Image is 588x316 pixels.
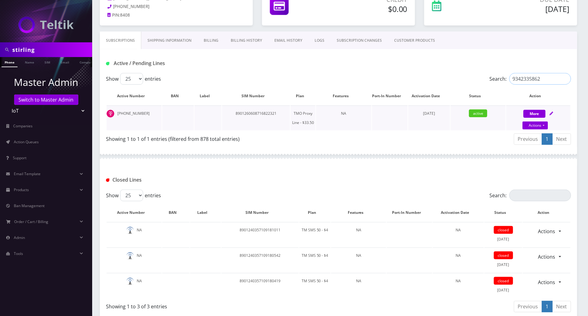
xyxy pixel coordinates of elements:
a: Billing [198,32,225,49]
div: Showing 1 to 1 of 1 entries (filtered from 878 total entries) [106,133,334,143]
td: 8901260608716822321 [222,106,290,130]
td: TMO Proxy Line - $33.50 [291,106,316,130]
th: Features: activate to sort column ascending [316,87,371,105]
span: Tools [14,251,23,256]
span: [DATE] [423,111,435,116]
th: Action: activate to sort column ascending [506,87,570,105]
input: Search in Company [12,44,91,56]
span: 8408 [120,12,130,18]
h1: Active / Pending Lines [106,60,255,66]
a: EMAIL HISTORY [268,32,308,49]
a: 1 [542,133,553,145]
img: t_img.png [107,110,114,118]
td: 8901240357109181011 [221,222,299,247]
td: [PHONE_NUMBER] [107,106,162,130]
img: default.png [126,227,134,234]
th: Activation Date: activate to sort column ascending [408,87,450,105]
th: Active Number: activate to sort column descending [107,204,162,222]
span: Order / Cart / Billing [14,219,49,224]
label: Show entries [106,190,161,201]
a: Email [57,57,72,67]
span: active [469,110,487,117]
th: Active Number: activate to sort column ascending [107,87,162,105]
a: Actions [534,276,559,288]
a: SUBSCRIPTION CHANGES [331,32,388,49]
th: Status: activate to sort column ascending [451,87,506,105]
span: closed [494,252,513,259]
label: Search: [490,190,571,201]
th: Status: activate to sort column ascending [484,204,522,222]
a: Phone [2,57,18,67]
span: closed [494,226,513,234]
input: Search: [509,73,571,85]
h5: [DATE] [481,4,570,13]
td: NA [107,273,162,298]
img: IoT [18,17,74,33]
a: 1 [542,301,553,312]
td: NA [316,106,371,130]
th: Plan: activate to sort column ascending [291,87,316,105]
th: Label: activate to sort column ascending [194,87,221,105]
td: NA [331,222,386,247]
th: Label: activate to sort column ascending [190,204,221,222]
a: Subscriptions [100,32,141,49]
a: Billing History [225,32,268,49]
a: CUSTOMER PRODUCTS [388,32,441,49]
img: default.png [126,278,134,285]
span: Email Template [14,171,41,176]
label: Show entries [106,73,161,85]
span: Action Queues [14,139,39,145]
a: Next [552,133,571,145]
span: [PHONE_NUMBER] [113,4,150,9]
button: More [523,110,546,118]
select: Showentries [120,190,143,201]
td: 8901240357109180419 [221,273,299,298]
th: SIM Number: activate to sort column ascending [221,204,299,222]
span: Companies [14,123,33,129]
a: PIN: [108,12,120,18]
td: [DATE] [484,222,522,247]
a: Actions [534,251,559,263]
span: Products [14,187,29,192]
span: Ban Management [14,203,45,208]
span: NA [456,253,461,258]
a: Previous [514,301,542,312]
div: Showing 1 to 3 of 3 entries [106,300,334,310]
td: [DATE] [484,273,522,298]
th: BAN: activate to sort column ascending [162,87,194,105]
a: SIM [41,57,53,67]
th: Activation Date: activate to sort column ascending [433,204,484,222]
td: 8901240357109180542 [221,248,299,272]
h5: $0.00 [331,4,407,13]
a: Next [552,301,571,312]
td: TM SMS 50 - $4 [299,222,331,247]
td: [DATE] [484,248,522,272]
a: LOGS [308,32,331,49]
img: Active / Pending Lines [106,62,109,65]
input: Search: [509,190,571,201]
th: Port-In Number: activate to sort column ascending [372,87,408,105]
label: Search: [490,73,571,85]
th: Port-In Number: activate to sort column ascending [387,204,432,222]
span: NA [456,227,461,233]
h1: Closed Lines [106,177,255,183]
td: NA [107,248,162,272]
a: Name [22,57,37,67]
td: NA [331,273,386,298]
a: Company [76,57,97,67]
select: Showentries [120,73,143,85]
span: NA [456,278,461,283]
td: TM SMS 50 - $4 [299,273,331,298]
td: TM SMS 50 - $4 [299,248,331,272]
th: SIM Number: activate to sort column ascending [222,87,290,105]
a: Actions [534,225,559,237]
a: Switch to Master Admin [14,94,78,105]
a: Actions [523,121,548,129]
th: Features: activate to sort column ascending [331,204,386,222]
th: BAN: activate to sort column ascending [162,204,190,222]
img: default.png [126,252,134,260]
td: NA [107,222,162,247]
span: Admin [14,235,25,240]
span: closed [494,277,513,285]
